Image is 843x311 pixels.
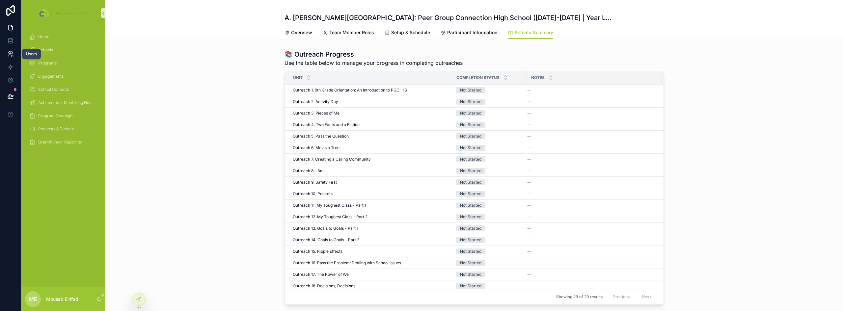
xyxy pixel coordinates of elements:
[38,47,53,53] span: Schools
[293,249,342,254] span: Outreach 15. Ripple Effects
[527,226,531,231] span: --
[456,133,523,139] a: Not Started
[456,99,523,105] a: Not Started
[293,145,448,150] a: Outreach 6. Me as a Tree
[285,13,614,22] h1: A. [PERSON_NAME][GEOGRAPHIC_DATA]: Peer Group Connection High School ([DATE]-[DATE] | Year Long)
[527,249,655,254] a: --
[323,27,374,40] a: Team Member Roles
[527,272,655,277] a: --
[527,283,655,289] a: --
[460,179,481,185] div: Not Started
[527,272,531,277] span: --
[329,29,374,36] span: Team Member Roles
[25,110,101,122] a: Program Oversight
[38,140,82,145] span: Grant/Funder Reporting
[25,123,101,135] a: Requests & Tickets
[527,214,531,220] span: --
[293,122,360,127] span: Outreach 4. Two Facts and a Fiction
[293,237,448,243] a: Outreach 14. Goals to Goals - Part 2
[293,168,327,173] span: Outreach 8. I Am...
[38,74,64,79] span: Engagements
[456,87,523,93] a: Not Started
[441,27,497,40] a: Participant Information
[38,34,49,39] span: Home
[293,180,337,185] span: Outreach 9. Safety First
[527,237,655,243] a: --
[527,283,531,289] span: --
[527,203,655,208] a: --
[527,157,531,162] span: --
[514,29,553,36] span: Activity Summary
[456,145,523,151] a: Not Started
[293,272,448,277] a: Outreach 17. The Power of We
[293,214,367,220] span: Outreach 12. My Toughest Class - Part 2
[293,260,401,266] span: Outreach 16. Pass the Problem: Dealing with School Issues
[38,113,74,118] span: Program Oversight
[456,75,500,80] span: Completion Status
[293,226,358,231] span: Outreach 13. Goals to Goals - Part 1
[293,122,448,127] a: Outreach 4. Two Facts and a Fiction
[527,237,531,243] span: --
[293,191,448,196] a: Outreach 10. Pockets
[285,59,463,67] span: Use the table below to manage your progress in completing outreaches
[293,157,371,162] span: Outreach 7. Creating a Caring Community
[456,179,523,185] a: Not Started
[25,97,101,109] a: Achievement Mentoring Hub
[29,295,37,303] span: ME
[527,122,531,127] span: --
[293,283,355,289] span: Outreach 18. Decisions, Decisions
[456,168,523,174] a: Not Started
[460,110,481,116] div: Not Started
[527,260,655,266] a: --
[460,248,481,254] div: Not Started
[456,191,523,197] a: Not Started
[293,111,448,116] a: Outreach 3. Pieces of Me
[527,226,655,231] a: --
[527,180,531,185] span: --
[527,88,655,93] a: --
[293,168,448,173] a: Outreach 8. I Am...
[460,214,481,220] div: Not Started
[293,111,340,116] span: Outreach 3. Pieces of Me
[527,99,531,104] span: --
[293,203,448,208] a: Outreach 11. My Toughest Class - Part 1
[293,99,448,104] a: Outreach 2. Activity Day
[25,44,101,56] a: Schools
[527,122,655,127] a: --
[38,126,74,132] span: Requests & Tickets
[527,203,531,208] span: --
[293,249,448,254] a: Outreach 15. Ripple Effects
[285,50,463,59] h1: 📚 Outreach Progress
[460,168,481,174] div: Not Started
[293,283,448,289] a: Outreach 18. Decisions, Decisions
[527,157,655,162] a: --
[293,75,303,80] span: Unit
[46,296,79,302] p: Mousab Elrifadi
[293,157,448,162] a: Outreach 7. Creating a Caring Community
[460,156,481,162] div: Not Started
[527,88,531,93] span: --
[285,27,312,40] a: Overview
[527,191,655,196] a: --
[460,272,481,277] div: Not Started
[38,87,69,92] span: School Contacts
[460,202,481,208] div: Not Started
[38,8,88,18] img: App logo
[556,294,603,299] span: Showing 29 of 29 results
[456,122,523,128] a: Not Started
[460,191,481,197] div: Not Started
[527,145,655,150] a: --
[508,27,553,39] a: Activity Summary
[460,260,481,266] div: Not Started
[293,99,338,104] span: Outreach 2. Activity Day
[460,283,481,289] div: Not Started
[527,191,531,196] span: --
[527,249,531,254] span: --
[21,26,105,157] div: scrollable content
[25,70,101,82] a: Engagements
[527,168,655,173] a: --
[460,237,481,243] div: Not Started
[26,51,37,57] div: Users
[456,272,523,277] a: Not Started
[460,99,481,105] div: Not Started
